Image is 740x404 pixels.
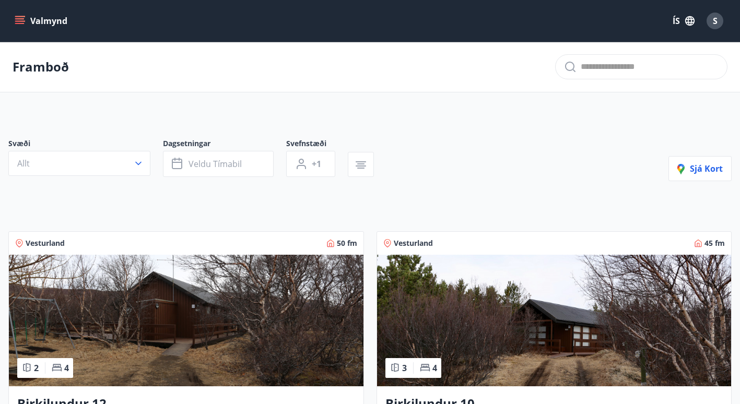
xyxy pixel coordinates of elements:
[713,15,718,27] span: S
[17,158,30,169] span: Allt
[337,238,357,248] span: 50 fm
[312,158,321,170] span: +1
[394,238,433,248] span: Vesturland
[702,8,727,33] button: S
[9,255,363,386] img: Paella dish
[677,163,723,174] span: Sjá kort
[13,11,72,30] button: menu
[432,362,437,374] span: 4
[26,238,65,248] span: Vesturland
[704,238,725,248] span: 45 fm
[668,156,732,181] button: Sjá kort
[163,138,286,151] span: Dagsetningar
[34,362,39,374] span: 2
[8,151,150,176] button: Allt
[402,362,407,374] span: 3
[286,138,348,151] span: Svefnstæði
[189,158,242,170] span: Veldu tímabil
[667,11,700,30] button: ÍS
[8,138,163,151] span: Svæði
[64,362,69,374] span: 4
[13,58,69,76] p: Framboð
[286,151,335,177] button: +1
[163,151,274,177] button: Veldu tímabil
[377,255,732,386] img: Paella dish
